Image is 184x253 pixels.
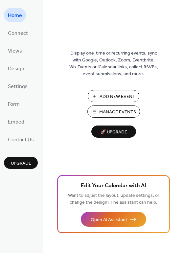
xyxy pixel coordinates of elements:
span: Display one-time or recurring events, sync with Google, Outlook, Zoom, Eventbrite, Wix Events or ... [69,50,158,78]
span: Manage Events [99,109,136,116]
a: Connect [4,26,32,40]
button: Upgrade [4,157,38,169]
span: Design [8,64,24,74]
span: Add New Event [100,93,135,100]
span: Home [8,11,22,21]
button: Manage Events [87,105,140,118]
a: Embed [4,114,28,129]
span: Open AI Assistant [91,217,127,223]
a: Form [4,97,24,111]
span: Want to adjust the layout, update settings, or change the design? The assistant can help. [68,191,159,207]
a: Contact Us [4,132,38,147]
span: 🚀 Upgrade [95,128,132,137]
a: Settings [4,79,32,93]
span: Upgrade [11,160,31,167]
button: 🚀 Upgrade [91,126,136,138]
a: Home [4,8,26,22]
span: Embed [8,117,24,127]
span: Edit Your Calendar with AI [81,181,146,191]
button: Open AI Assistant [81,212,146,227]
span: Views [8,46,22,57]
button: Add New Event [88,90,139,102]
a: Design [4,61,28,76]
span: Form [8,99,20,110]
span: Connect [8,28,28,39]
span: Settings [8,81,28,92]
a: Views [4,43,26,58]
span: Contact Us [8,135,34,145]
